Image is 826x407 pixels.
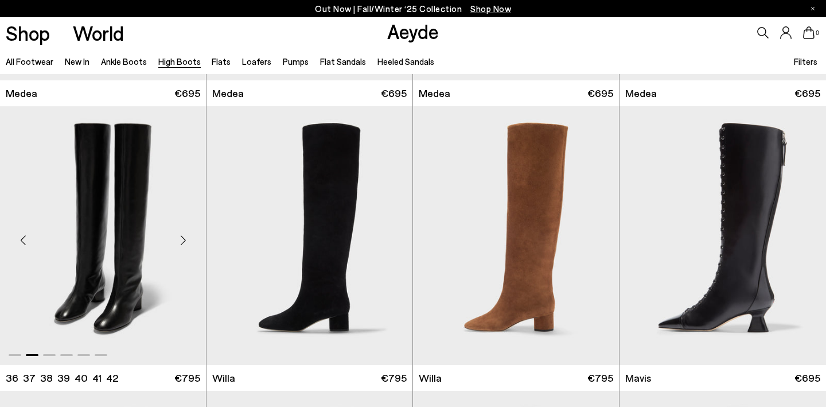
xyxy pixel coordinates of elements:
a: Flat Sandals [320,56,366,67]
span: €695 [794,86,820,100]
span: Mavis [625,371,651,385]
li: 40 [75,371,88,385]
li: 37 [23,371,36,385]
a: Ankle Boots [101,56,147,67]
a: Willa €795 [413,365,619,391]
a: Medea €695 [206,80,412,106]
span: Medea [212,86,244,100]
div: Next slide [166,223,200,257]
a: Medea €695 [619,80,826,106]
span: €795 [587,371,613,385]
span: Filters [794,56,817,67]
span: €795 [381,371,407,385]
li: 39 [57,371,70,385]
span: €695 [587,86,613,100]
a: Medea €695 [413,80,619,106]
li: 42 [106,371,118,385]
a: Shop [6,23,50,43]
a: High Boots [158,56,201,67]
a: 0 [803,26,815,39]
a: New In [65,56,89,67]
img: Willa Suede Over-Knee Boots [206,106,412,365]
span: Navigate to /collections/new-in [470,3,511,14]
span: Medea [6,86,37,100]
span: 0 [815,30,820,36]
a: Pumps [283,56,309,67]
a: World [73,23,124,43]
span: €795 [174,371,200,385]
li: 38 [40,371,53,385]
li: 36 [6,371,18,385]
a: Willa €795 [206,365,412,391]
img: Willa Suede Knee-High Boots [413,106,619,365]
a: Loafers [242,56,271,67]
p: Out Now | Fall/Winter ‘25 Collection [315,2,511,16]
span: Willa [419,371,442,385]
ul: variant [6,371,115,385]
a: Heeled Sandals [377,56,434,67]
span: Medea [419,86,450,100]
a: Flats [212,56,231,67]
a: Mavis €695 [619,365,826,391]
span: Medea [625,86,657,100]
span: €695 [174,86,200,100]
img: Mavis Lace-Up High Boots [619,106,826,365]
span: Willa [212,371,235,385]
div: Previous slide [6,223,40,257]
a: Aeyde [387,19,439,43]
span: €695 [381,86,407,100]
a: All Footwear [6,56,53,67]
li: 41 [92,371,102,385]
span: €695 [794,371,820,385]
